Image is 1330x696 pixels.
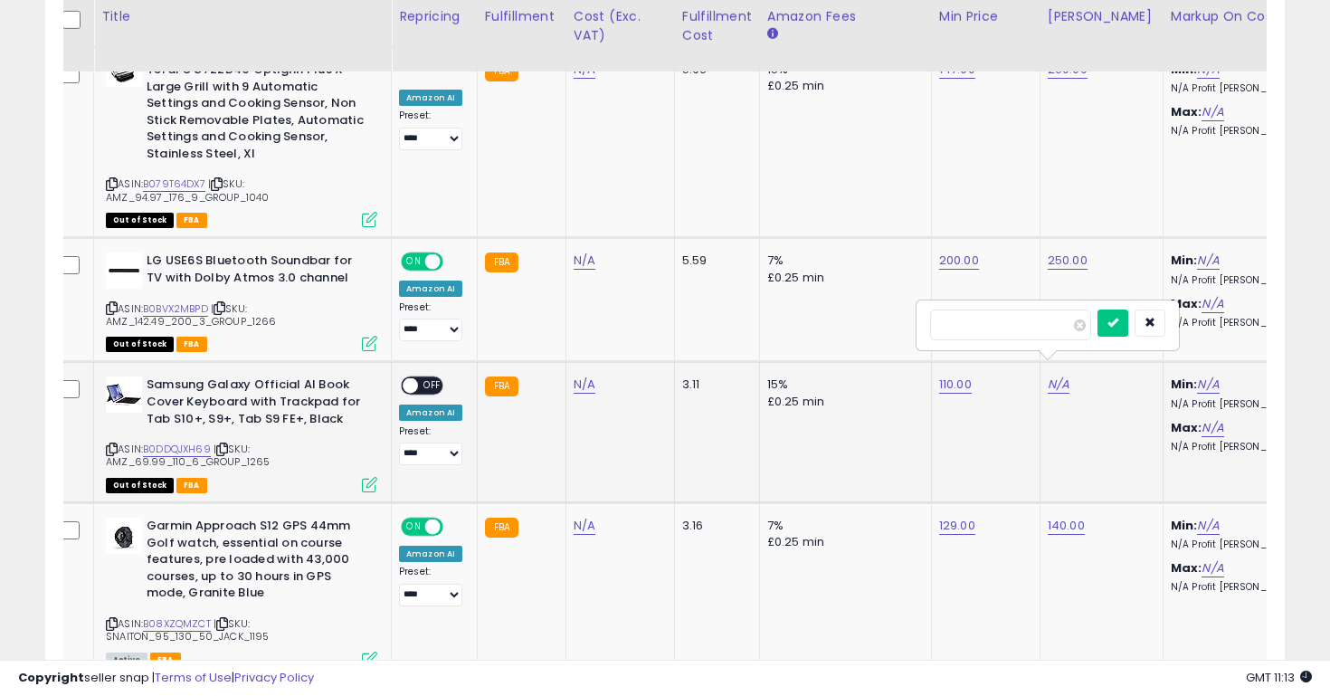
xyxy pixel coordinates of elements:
[101,7,384,26] div: Title
[106,253,377,349] div: ASIN:
[574,376,595,394] a: N/A
[1171,295,1202,312] b: Max:
[106,442,270,469] span: | SKU: AMZ_69.99_110_6_GROUP_1265
[106,616,270,644] span: | SKU: SNAITON_95_130_50_JACK_1195
[1048,517,1085,535] a: 140.00
[1202,559,1223,577] a: N/A
[1171,252,1198,269] b: Min:
[682,253,746,269] div: 5.59
[106,377,377,491] div: ASIN:
[1171,419,1202,436] b: Max:
[574,252,595,270] a: N/A
[682,377,746,393] div: 3.11
[106,62,377,225] div: ASIN:
[147,253,366,291] b: LG USE6S Bluetooth Soundbar for TV with Dolby Atmos 3.0 channel
[767,377,917,393] div: 15%
[399,90,462,106] div: Amazon AI
[1171,61,1198,78] b: Min:
[1171,539,1321,551] p: N/A Profit [PERSON_NAME]
[147,62,366,167] b: Tefal GC722D40 Optigrill Plus X-Large Grill with 9 Automatic Settings and Cooking Sensor, Non Sti...
[767,534,917,550] div: £0.25 min
[767,394,917,410] div: £0.25 min
[441,520,470,535] span: OFF
[1197,517,1219,535] a: N/A
[1171,125,1321,138] p: N/A Profit [PERSON_NAME]
[1171,581,1321,594] p: N/A Profit [PERSON_NAME]
[1197,252,1219,270] a: N/A
[767,26,778,43] small: Amazon Fees.
[485,7,558,26] div: Fulfillment
[485,62,518,81] small: FBA
[106,518,142,554] img: 31pd-0y1sBL._SL40_.jpg
[399,405,462,421] div: Amazon AI
[1202,103,1223,121] a: N/A
[106,301,277,329] span: | SKU: AMZ_142.49_200_3_GROUP_1266
[399,110,463,150] div: Preset:
[147,518,366,606] b: Garmin Approach S12 GPS 44mm Golf watch, essential on course features, pre loaded with 43,000 cou...
[176,478,207,493] span: FBA
[485,518,518,538] small: FBA
[939,376,972,394] a: 110.00
[1246,669,1312,686] span: 2025-10-11 11:13 GMT
[399,7,470,26] div: Repricing
[403,520,425,535] span: ON
[399,566,463,606] div: Preset:
[1048,252,1088,270] a: 250.00
[574,517,595,535] a: N/A
[418,378,447,394] span: OFF
[399,301,463,342] div: Preset:
[1171,398,1321,411] p: N/A Profit [PERSON_NAME]
[485,377,518,396] small: FBA
[147,377,366,432] b: Samsung Galaxy Official AI Book Cover Keyboard with Trackpad for Tab S10+, S9+, Tab S9 FE+, Black
[106,478,174,493] span: All listings that are currently out of stock and unavailable for purchase on Amazon
[106,62,142,87] img: 41PjQfrOADL._SL40_.jpg
[143,616,211,632] a: B08XZQMZCT
[441,254,470,270] span: OFF
[767,518,917,534] div: 7%
[682,7,752,45] div: Fulfillment Cost
[1171,274,1321,287] p: N/A Profit [PERSON_NAME]
[1171,82,1321,95] p: N/A Profit [PERSON_NAME]
[399,281,462,297] div: Amazon AI
[106,213,174,228] span: All listings that are currently out of stock and unavailable for purchase on Amazon
[143,176,205,192] a: B079T64DX7
[939,517,975,535] a: 129.00
[106,253,142,289] img: 115NcjlecAL._SL40_.jpg
[1171,376,1198,393] b: Min:
[1171,317,1321,329] p: N/A Profit [PERSON_NAME]
[1048,7,1155,26] div: [PERSON_NAME]
[1171,517,1198,534] b: Min:
[106,176,269,204] span: | SKU: AMZ_94.97_176_9_GROUP_1040
[682,518,746,534] div: 3.16
[767,253,917,269] div: 7%
[106,337,174,352] span: All listings that are currently out of stock and unavailable for purchase on Amazon
[234,669,314,686] a: Privacy Policy
[399,425,463,466] div: Preset:
[1202,295,1223,313] a: N/A
[1171,7,1327,26] div: Markup on Cost
[18,670,314,687] div: seller snap | |
[176,337,207,352] span: FBA
[1171,441,1321,453] p: N/A Profit [PERSON_NAME]
[143,301,208,317] a: B0BVX2MBPD
[403,254,425,270] span: ON
[767,7,924,26] div: Amazon Fees
[176,213,207,228] span: FBA
[1171,559,1202,577] b: Max:
[767,78,917,94] div: £0.25 min
[1197,376,1219,394] a: N/A
[143,442,211,457] a: B0DDQJXH69
[399,546,462,562] div: Amazon AI
[1048,376,1069,394] a: N/A
[939,252,979,270] a: 200.00
[18,669,84,686] strong: Copyright
[767,270,917,286] div: £0.25 min
[574,7,667,45] div: Cost (Exc. VAT)
[485,253,518,272] small: FBA
[155,669,232,686] a: Terms of Use
[1171,103,1202,120] b: Max:
[939,7,1032,26] div: Min Price
[1202,419,1223,437] a: N/A
[106,377,142,413] img: 31THZ-TmkOL._SL40_.jpg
